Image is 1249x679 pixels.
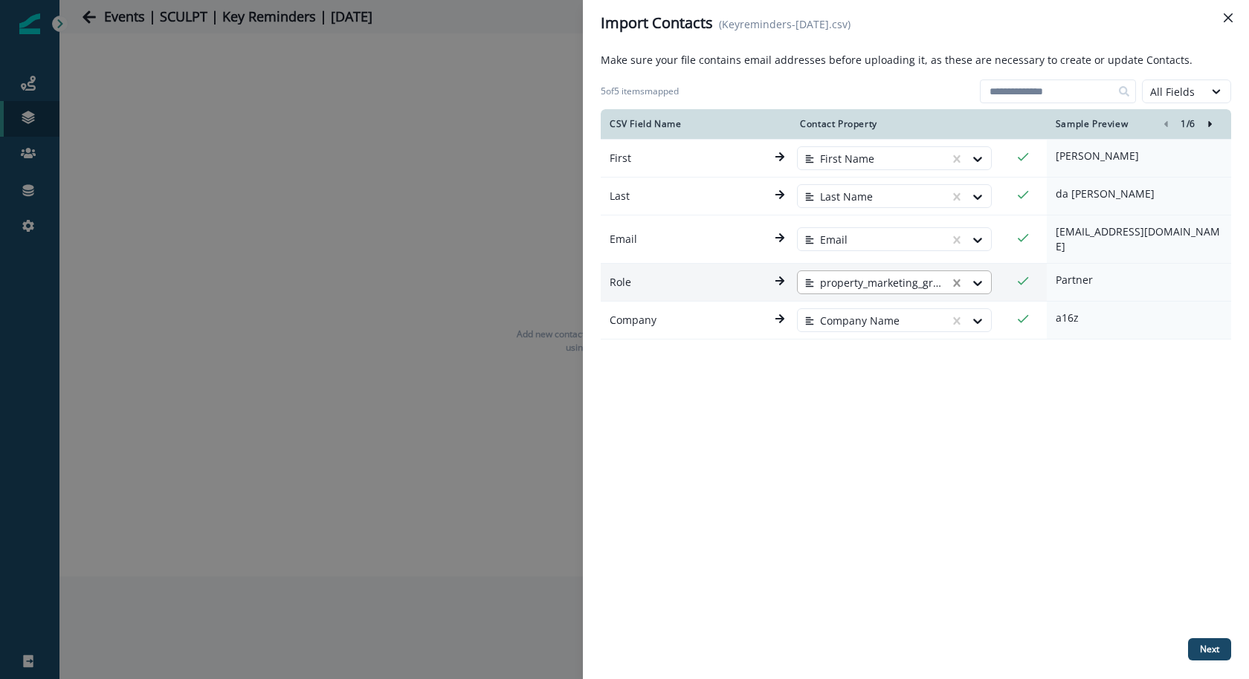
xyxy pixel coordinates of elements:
[601,307,769,334] p: Company
[1056,118,1128,130] p: Sample Preview
[1056,273,1222,287] p: Partner
[1056,149,1222,163] p: [PERSON_NAME]
[601,269,769,296] p: Role
[601,145,769,172] p: First
[1201,115,1219,133] button: Right-forward-icon
[1056,186,1222,201] p: da [PERSON_NAME]
[1056,224,1222,254] p: [EMAIL_ADDRESS][DOMAIN_NAME]
[601,85,679,98] p: 5 of 5 items mapped
[1200,644,1219,654] p: Next
[601,12,713,34] p: Import Contacts
[800,118,877,130] p: Contact Property
[610,118,760,130] div: CSV Field Name
[719,16,851,32] p: (Keyreminders-[DATE].csv)
[1157,115,1175,133] button: left-icon
[1188,638,1231,660] button: Next
[601,183,769,209] p: Last
[1181,118,1195,130] p: 1 / 6
[1150,84,1196,100] div: All Fields
[1216,6,1240,30] button: Close
[1056,311,1222,325] p: a16z
[601,226,769,253] p: Email
[601,52,1192,68] p: Make sure your file contains email addresses before uploading it, as these are necessary to creat...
